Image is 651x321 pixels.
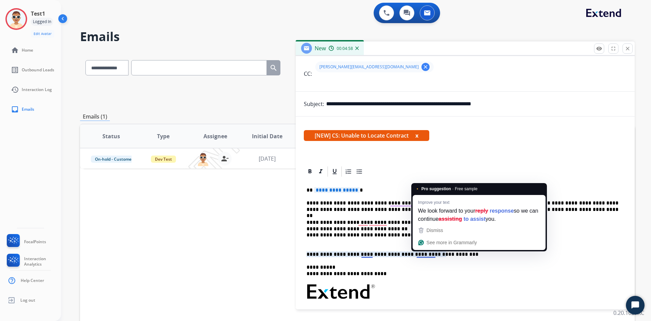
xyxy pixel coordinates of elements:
svg: Open Chat [631,301,640,310]
button: Start Chat [626,296,645,315]
mat-icon: history [11,86,19,94]
a: Interaction Analytics [5,254,61,269]
span: Dev Test [151,156,176,163]
span: Help Center [21,278,44,283]
h3: Test1 [31,10,45,18]
img: agent-avatar [196,152,210,166]
mat-icon: person_remove [221,155,229,163]
div: Underline [330,166,340,177]
p: Emails (1) [80,112,110,121]
span: Interaction Analytics [24,256,61,267]
span: Assignee [203,132,227,140]
mat-icon: inbox [11,105,19,113]
span: Status [102,132,120,140]
mat-icon: home [11,46,19,54]
mat-icon: remove_red_eye [596,46,602,52]
span: [PERSON_NAME][EMAIL_ADDRESS][DOMAIN_NAME] [319,64,419,70]
button: x [415,131,418,140]
span: Type [157,132,170,140]
span: Log out [20,298,35,303]
p: 0.20.1027RC [613,309,644,317]
span: [DATE] [259,155,276,162]
span: Home [22,48,33,53]
mat-icon: close [625,46,631,52]
img: avatar [7,10,26,29]
span: On-hold - Customer [91,156,137,163]
a: FocalPoints [5,234,46,250]
mat-icon: clear [422,64,429,70]
span: New [315,44,326,52]
span: Initial Date [252,132,282,140]
div: Italic [316,166,326,177]
span: Outbound Leads [22,67,54,73]
button: Edit Avatar [31,30,54,38]
div: Bold [305,166,315,177]
p: CC: [304,70,312,78]
span: Emails [22,107,34,112]
div: Logged In [31,18,53,26]
mat-icon: fullscreen [610,46,616,52]
mat-icon: search [270,64,278,72]
span: 00:04:58 [337,46,353,51]
mat-icon: list_alt [11,66,19,74]
span: Interaction Log [22,87,52,92]
span: FocalPoints [24,239,46,245]
div: Ordered List [343,166,354,177]
h2: Emails [80,30,635,43]
span: [NEW] CS: Unable to Locate Contract [304,130,429,141]
p: Subject: [304,100,324,108]
div: Bullet List [354,166,364,177]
